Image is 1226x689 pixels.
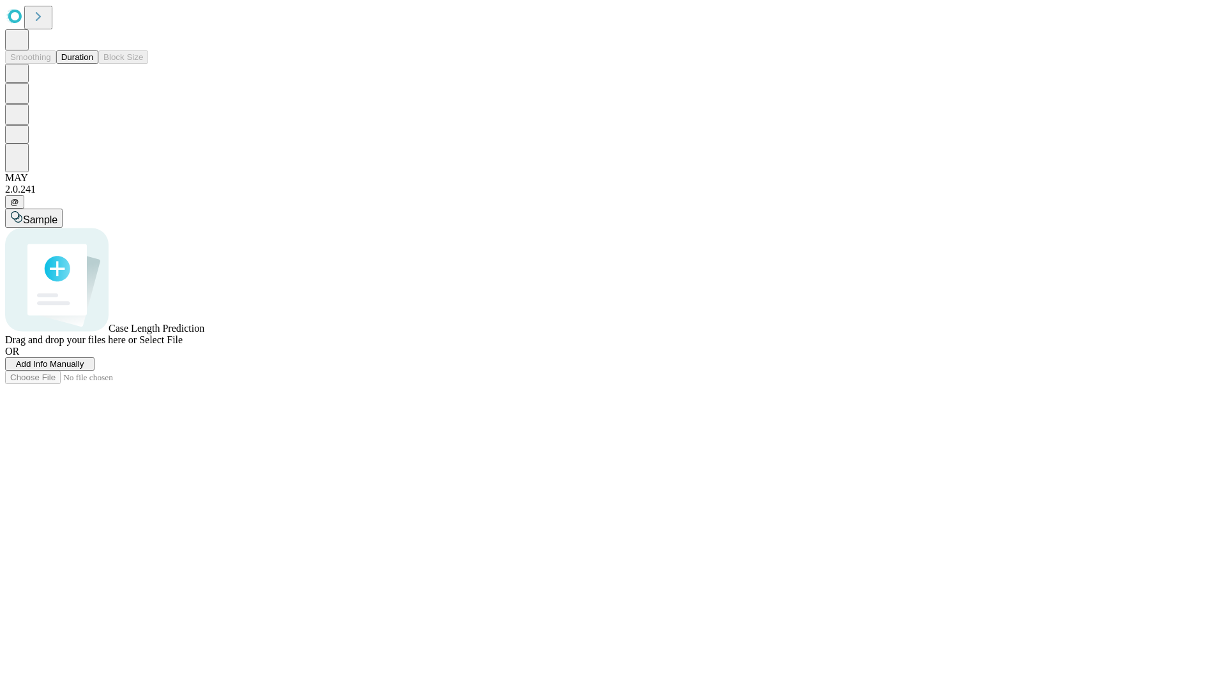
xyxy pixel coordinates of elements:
[5,195,24,209] button: @
[5,346,19,357] span: OR
[56,50,98,64] button: Duration
[5,184,1221,195] div: 2.0.241
[5,334,137,345] span: Drag and drop your files here or
[5,172,1221,184] div: MAY
[109,323,204,334] span: Case Length Prediction
[98,50,148,64] button: Block Size
[5,209,63,228] button: Sample
[10,197,19,207] span: @
[5,357,95,371] button: Add Info Manually
[16,359,84,369] span: Add Info Manually
[5,50,56,64] button: Smoothing
[23,214,57,225] span: Sample
[139,334,183,345] span: Select File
